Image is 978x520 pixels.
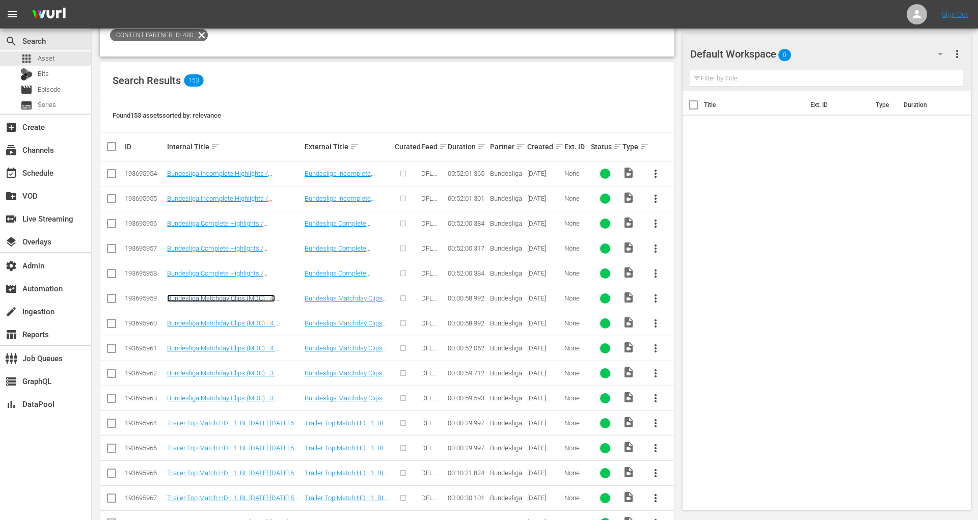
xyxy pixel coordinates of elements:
[305,344,387,375] a: Bundesliga Matchday Clips (MDC) - 4. Matchday [DATE]-[DATE] - Top 5 Goals (T5G) | 9x16 | mp4 | ENG
[125,143,164,151] div: ID
[490,469,522,477] span: Bundesliga
[421,444,444,467] span: DFL Product Feed
[125,369,164,377] div: 193695962
[448,269,487,277] div: 00:52:00.384
[5,236,17,248] span: Overlays
[125,344,164,352] div: 193695961
[649,367,662,379] span: more_vert
[167,494,301,517] a: Trailer Top Match HD - 1. BL [DATE]-[DATE] 5. Matchday 1. FC Union Berlin vs. Hamburger SV | COM ...
[113,112,221,119] span: Found 153 assets sorted by: relevance
[564,244,588,252] div: None
[167,170,292,193] a: Bundesliga Incomplete Highlights / Highlightshow I 4. Matchday [DATE]-[DATE] | CLF
[421,195,444,217] span: DFL Product Feed
[448,195,487,202] div: 00:52:01.301
[5,306,17,318] span: Ingestion
[305,294,387,325] a: Bundesliga Matchday Clips (MDC) - 4. Matchday [DATE]-[DATE] - Top 5 Goals (T5G) | 16x9 | mp4 | ENG
[622,141,641,153] div: Type
[167,369,297,392] a: Bundesliga Matchday Clips (MDC) - 3. Matchday [DATE]-[DATE] - Top 5 Goals (T5G) | 16x9 | HD | ENG
[490,294,522,302] span: Bundesliga
[125,494,164,502] div: 193695967
[643,286,668,311] button: more_vert
[643,336,668,361] button: more_vert
[870,91,898,119] th: Type
[643,261,668,286] button: more_vert
[305,469,389,500] a: Trailer Top Match HD - 1. BL [DATE]-[DATE] 5. Matchday 1. FC Köln vs. VfB Stuttgart | Raw Materia...
[421,394,444,417] span: DFL Product Feed
[622,241,635,254] span: Video
[490,494,522,502] span: Bundesliga
[167,294,297,317] a: Bundesliga Matchday Clips (MDC) - 4. Matchday [DATE]-[DATE] - Top 5 Goals (T5G) | 16x9 | mp4 | ENG
[527,269,561,277] div: [DATE]
[305,419,389,450] a: Trailer Top Match HD - 1. BL [DATE]-[DATE] 5. Matchday 1. FC Köln vs. VfB Stuttgart | COM | HD (E...
[125,170,164,177] div: 193695954
[125,294,164,302] div: 193695959
[527,195,561,202] div: [DATE]
[555,142,564,151] span: sort
[184,74,203,87] span: 153
[490,319,522,327] span: Bundesliga
[951,48,963,60] span: more_vert
[421,244,444,267] span: DFL Product Feed
[5,329,17,341] span: Reports
[649,342,662,354] span: more_vert
[350,142,359,151] span: sort
[20,52,33,65] span: Asset
[167,394,297,417] a: Bundesliga Matchday Clips (MDC) - 3. Matchday [DATE]-[DATE] - Top 5 Goals (T5G) | 16x9 | mp4 | CLF
[5,283,17,295] span: Automation
[622,441,635,453] span: Video
[38,69,49,79] span: Bits
[490,269,522,277] span: Bundesliga
[649,193,662,205] span: more_vert
[622,266,635,279] span: Video
[125,319,164,327] div: 193695960
[527,244,561,252] div: [DATE]
[898,91,959,119] th: Duration
[490,141,524,153] div: Partner
[38,53,55,64] span: Asset
[643,161,668,186] button: more_vert
[649,442,662,454] span: more_vert
[421,294,444,317] span: DFL Product Feed
[421,319,444,342] span: DFL Product Feed
[448,294,487,302] div: 00:00:58.992
[622,391,635,403] span: Video
[20,99,33,112] span: Series
[125,444,164,452] div: 193695965
[211,142,220,151] span: sort
[643,361,668,386] button: more_vert
[649,417,662,429] span: more_vert
[643,486,668,510] button: more_vert
[167,344,297,367] a: Bundesliga Matchday Clips (MDC) - 4. Matchday [DATE]-[DATE] - Top 5 Goals (T5G) | 9x16 | mp4 | ENG
[649,467,662,479] span: more_vert
[564,344,588,352] div: None
[613,142,622,151] span: sort
[649,292,662,305] span: more_vert
[38,100,56,110] span: Series
[167,469,300,492] a: Trailer Top Match HD - 1. BL [DATE]-[DATE] 5. Matchday 1. FC Köln vs. VfB Stuttgart | Raw Materia...
[448,419,487,427] div: 00:00:29.997
[125,394,164,402] div: 193695963
[527,294,561,302] div: [DATE]
[448,494,487,502] div: 00:00:30.101
[448,170,487,177] div: 00:52:01.365
[622,341,635,353] span: Video
[421,369,444,392] span: DFL Product Feed
[167,319,297,342] a: Bundesliga Matchday Clips (MDC) - 4. Matchday [DATE]-[DATE] - Top 5 Goals (T5G) | 16x9 | mp4 | CLF
[643,436,668,460] button: more_vert
[564,444,588,452] div: None
[527,141,561,153] div: Created
[490,394,522,402] span: Bundesliga
[421,469,444,492] span: DFL Product Feed
[527,469,561,477] div: [DATE]
[305,141,392,153] div: External Title
[6,8,18,20] span: menu
[5,375,17,388] span: GraphQL
[448,319,487,327] div: 00:00:58.992
[305,444,390,475] a: Trailer Top Match HD - 1. BL [DATE]-[DATE] 5. Matchday 1. FC Köln vs. VfB Stuttgart | COM No Time...
[20,84,33,96] span: Episode
[125,244,164,252] div: 193695957
[622,316,635,329] span: Video
[167,444,300,467] a: Trailer Top Match HD - 1. BL [DATE]-[DATE] 5. Matchday 1. FC Köln vs. VfB Stuttgart | COM No Time...
[490,170,522,177] span: Bundesliga
[167,269,294,292] a: Bundesliga Complete Highlights / Highlightshow II 4. Matchday [DATE]-[DATE] | PGM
